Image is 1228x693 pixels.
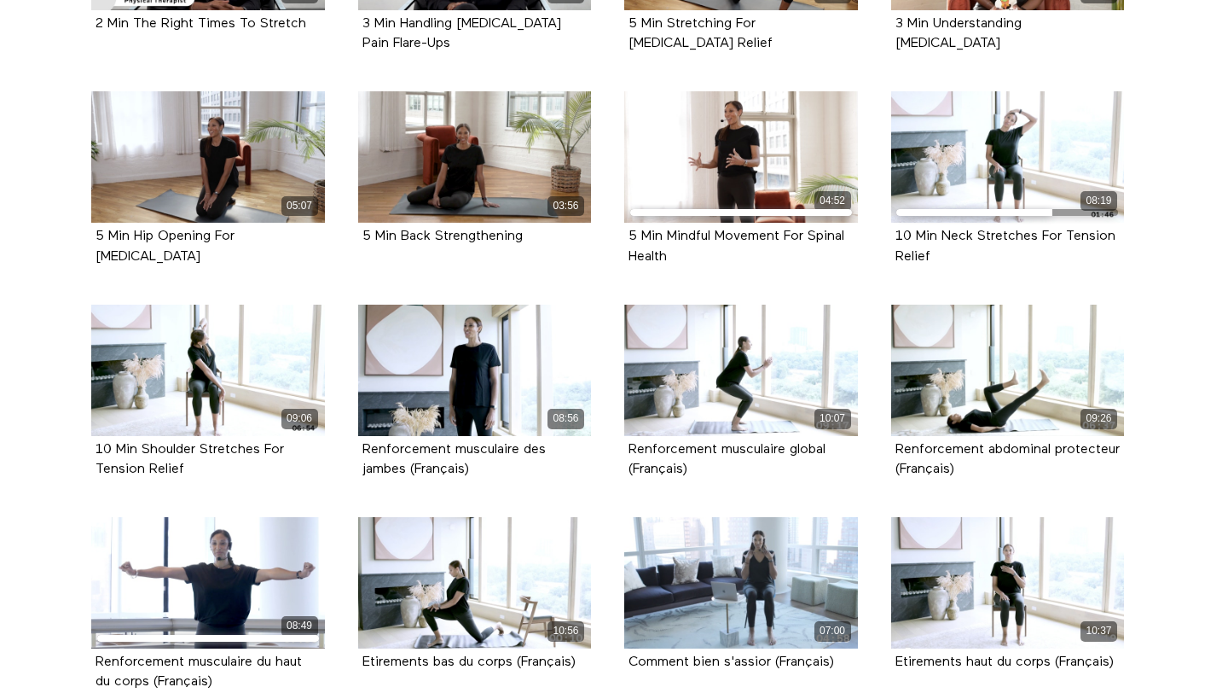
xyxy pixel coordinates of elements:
[358,91,592,223] a: 5 Min Back Strengthening 03:56
[628,17,773,49] a: 5 Min Stretching For [MEDICAL_DATA] Relief
[628,230,844,262] a: 5 Min Mindful Movement For Spinal Health
[96,230,235,263] strong: 5 Min Hip Opening For Low Back Pain
[362,655,576,669] strong: Etirements bas du corps (Français)
[281,409,318,428] div: 09:06
[362,443,546,475] a: Renforcement musculaire des jambes (Français)
[362,443,546,476] strong: Renforcement musculaire des jambes (Français)
[281,196,318,216] div: 05:07
[895,443,1120,476] strong: Renforcement abdominal protecteur (Français)
[547,621,584,641] div: 10:56
[547,196,584,216] div: 03:56
[814,191,851,211] div: 04:52
[891,91,1125,223] a: 10 Min Neck Stretches For Tension Relief 08:19
[547,409,584,428] div: 08:56
[895,655,1114,668] a: Etirements haut du corps (Français)
[624,517,858,649] a: Comment bien s'assior (Français) 07:00
[96,17,306,30] a: 2 Min The Right Times To Stretch
[624,91,858,223] a: 5 Min Mindful Movement For Spinal Health 04:52
[96,443,284,475] a: 10 Min Shoulder Stretches For Tension Relief
[1080,191,1117,211] div: 08:19
[362,230,523,242] a: 5 Min Back Strengthening
[362,17,561,50] strong: 3 Min Handling Musculoskeletal Pain Flare-Ups
[281,616,318,636] div: 08:49
[814,621,851,641] div: 07:00
[362,17,561,49] a: 3 Min Handling [MEDICAL_DATA] Pain Flare-Ups
[895,230,1115,263] strong: 10 Min Neck Stretches For Tension Relief
[628,655,834,669] strong: Comment bien s'assior (Français)
[362,230,523,243] strong: 5 Min Back Strengthening
[895,17,1022,50] strong: 3 Min Understanding Low Back Pain
[362,655,576,668] a: Etirements bas du corps (Français)
[96,230,235,262] a: 5 Min Hip Opening For [MEDICAL_DATA]
[895,655,1114,669] strong: Etirements haut du corps (Français)
[628,230,844,263] strong: 5 Min Mindful Movement For Spinal Health
[895,443,1120,475] a: Renforcement abdominal protecteur (Français)
[628,655,834,668] a: Comment bien s'assior (Français)
[1080,621,1117,641] div: 10:37
[96,17,306,31] strong: 2 Min The Right Times To Stretch
[91,91,325,223] a: 5 Min Hip Opening For Low Back Pain 05:07
[96,655,302,689] strong: Renforcement musculaire du haut du corps (Français)
[895,230,1115,262] a: 10 Min Neck Stretches For Tension Relief
[891,517,1125,649] a: Etirements haut du corps (Français) 10:37
[91,305,325,436] a: 10 Min Shoulder Stretches For Tension Relief 09:06
[91,517,325,649] a: Renforcement musculaire du haut du corps (Français) 08:49
[895,17,1022,49] a: 3 Min Understanding [MEDICAL_DATA]
[96,655,302,688] a: Renforcement musculaire du haut du corps (Français)
[96,443,284,476] strong: 10 Min Shoulder Stretches For Tension Relief
[624,305,858,436] a: Renforcement musculaire global (Français) 10:07
[358,517,592,649] a: Etirements bas du corps (Français) 10:56
[891,305,1125,436] a: Renforcement abdominal protecteur (Français) 09:26
[358,305,592,436] a: Renforcement musculaire des jambes (Français) 08:56
[1080,409,1117,428] div: 09:26
[628,17,773,50] strong: 5 Min Stretching For Low Back Pain Relief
